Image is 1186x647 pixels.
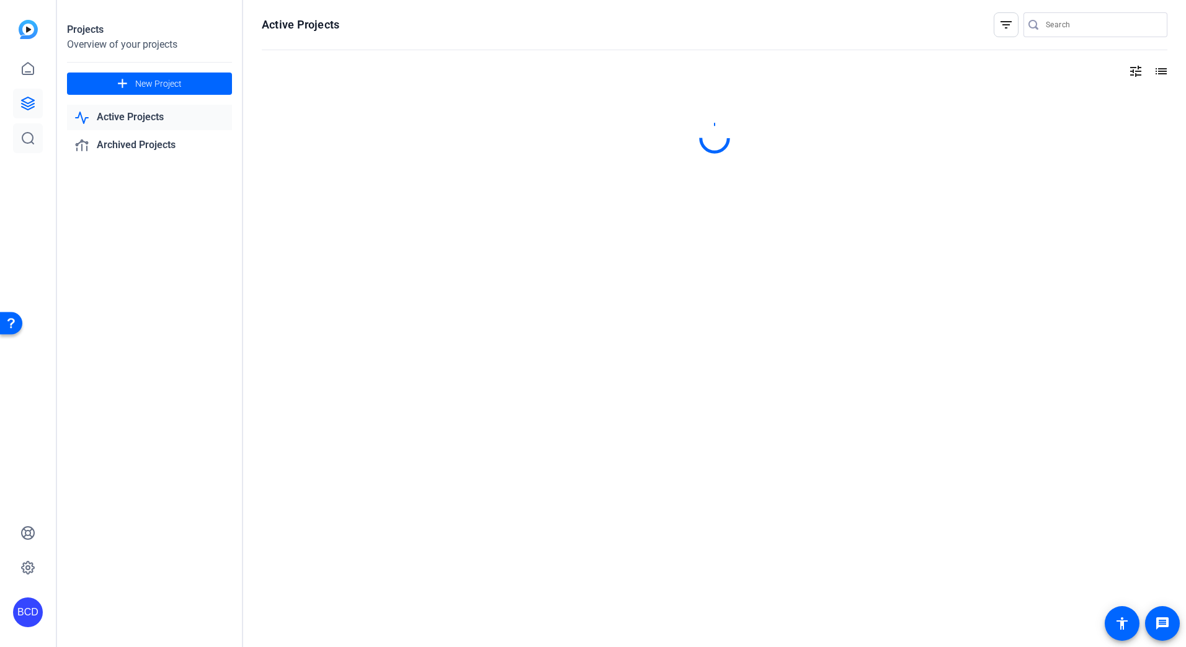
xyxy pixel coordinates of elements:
span: New Project [135,77,182,90]
mat-icon: add [115,76,130,92]
a: Archived Projects [67,133,232,158]
a: Active Projects [67,105,232,130]
div: Overview of your projects [67,37,232,52]
input: Search [1046,17,1157,32]
div: BCD [13,597,43,627]
mat-icon: accessibility [1115,616,1130,631]
div: Projects [67,22,232,37]
mat-icon: list [1153,64,1167,79]
mat-icon: tune [1128,64,1143,79]
img: blue-gradient.svg [19,20,38,39]
mat-icon: message [1155,616,1170,631]
mat-icon: filter_list [999,17,1014,32]
button: New Project [67,73,232,95]
h1: Active Projects [262,17,339,32]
